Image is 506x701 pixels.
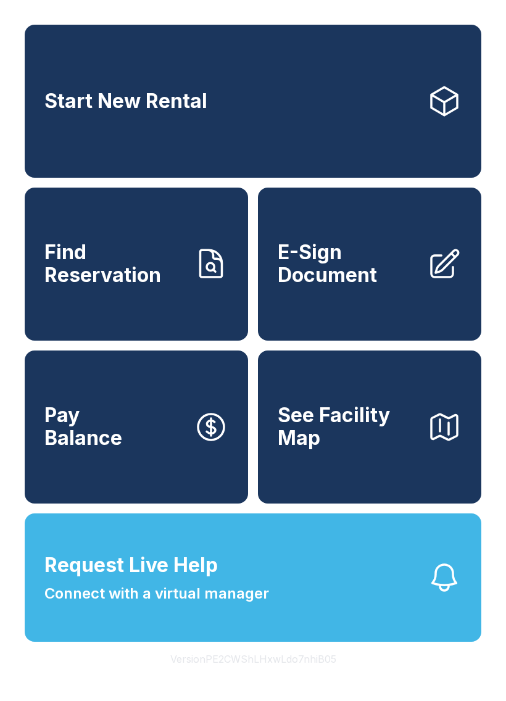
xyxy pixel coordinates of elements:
span: See Facility Map [278,404,417,449]
a: E-Sign Document [258,188,481,341]
a: Start New Rental [25,25,481,178]
button: Request Live HelpConnect with a virtual manager [25,513,481,642]
span: E-Sign Document [278,241,417,286]
button: VersionPE2CWShLHxwLdo7nhiB05 [160,642,346,676]
span: Start New Rental [44,90,207,113]
button: See Facility Map [258,350,481,504]
span: Pay Balance [44,404,122,449]
a: Find Reservation [25,188,248,341]
span: Find Reservation [44,241,184,286]
span: Request Live Help [44,550,218,580]
span: Connect with a virtual manager [44,583,269,605]
a: PayBalance [25,350,248,504]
